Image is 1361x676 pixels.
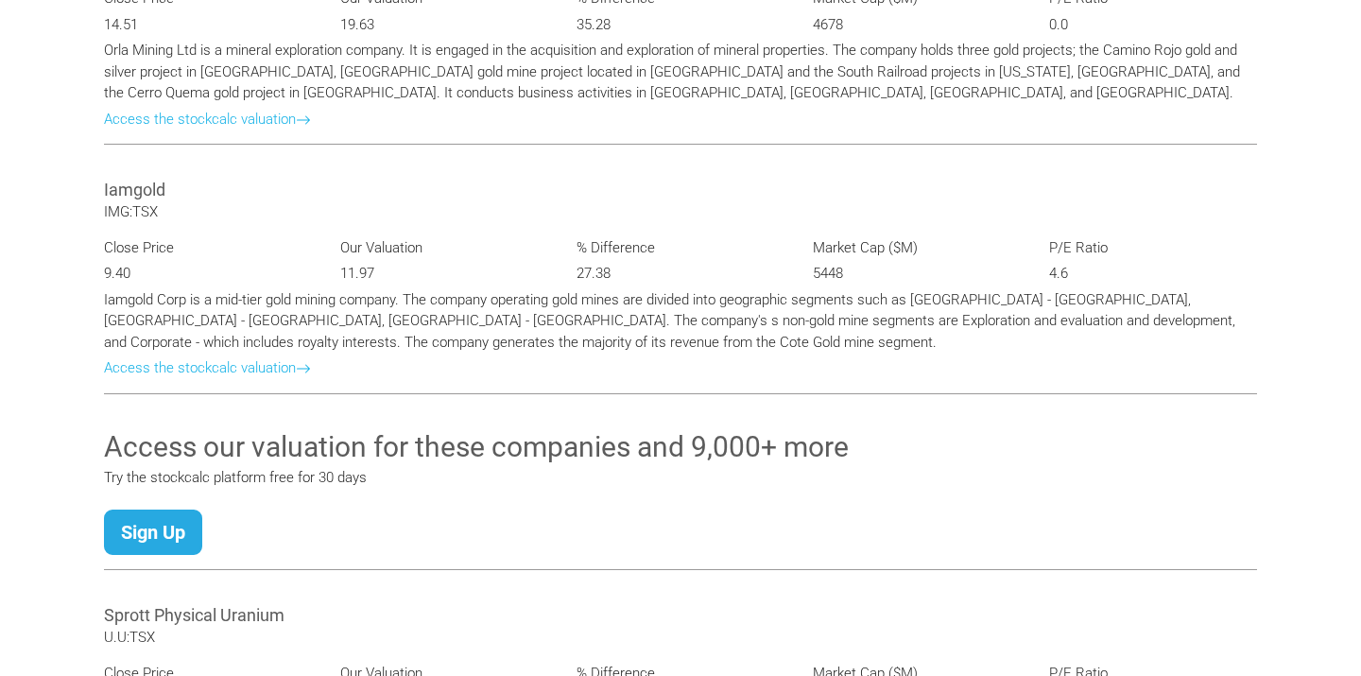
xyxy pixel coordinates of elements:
p: 5448 [813,263,1021,285]
p: Our Valuation [340,237,548,259]
p: 14.51 [104,14,312,36]
p: Market Cap ($M) [813,237,1021,259]
span: U.U:TSX [104,629,155,646]
h3: Access our valuation for these companies and 9,000+ more [104,427,1257,467]
p: 9.40 [104,263,312,285]
p: Iamgold Corp is a mid-tier gold mining company. The company operating gold mines are divided into... [104,289,1257,354]
p: % Difference [577,237,784,259]
p: Try the stockcalc platform free for 30 days [104,467,1257,489]
p: Close Price [104,237,312,259]
p: 4678 [813,14,1021,36]
h3: Iamgold [104,178,1257,201]
a: Access the stockcalc valuation [104,359,311,376]
p: 19.63 [340,14,548,36]
a: Sign Up [104,510,202,555]
span: IMG:TSX [104,203,158,220]
p: 35.28 [577,14,784,36]
p: P/E Ratio [1049,237,1257,259]
p: 0.0 [1049,14,1257,36]
p: 4.6 [1049,263,1257,285]
p: Orla Mining Ltd is a mineral exploration company. It is engaged in the acquisition and exploratio... [104,40,1257,104]
h3: Sprott Physical Uranium [104,603,1257,627]
p: 11.97 [340,263,548,285]
p: 27.38 [577,263,784,285]
a: Access the stockcalc valuation [104,111,311,128]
